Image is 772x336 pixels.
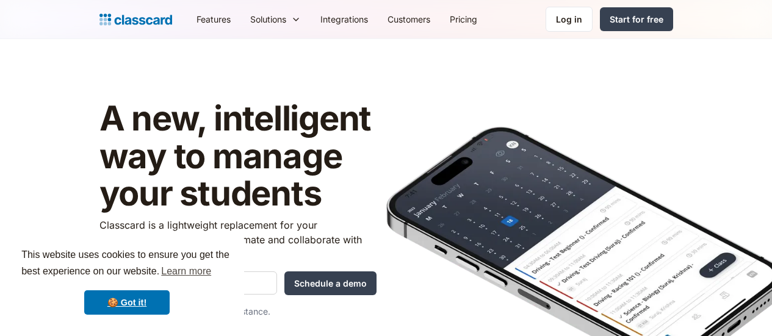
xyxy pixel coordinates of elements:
[378,5,440,33] a: Customers
[250,13,286,26] div: Solutions
[99,100,377,213] h1: A new, intelligent way to manage your students
[84,290,170,315] a: dismiss cookie message
[556,13,582,26] div: Log in
[240,5,311,33] div: Solutions
[159,262,213,281] a: learn more about cookies
[546,7,593,32] a: Log in
[99,11,172,28] a: Logo
[284,271,377,295] input: Schedule a demo
[10,236,244,326] div: cookieconsent
[610,13,663,26] div: Start for free
[187,5,240,33] a: Features
[99,218,377,262] p: Classcard is a lightweight replacement for your spreadsheets to organize, automate and collaborat...
[440,5,487,33] a: Pricing
[21,248,233,281] span: This website uses cookies to ensure you get the best experience on our website.
[311,5,378,33] a: Integrations
[600,7,673,31] a: Start for free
